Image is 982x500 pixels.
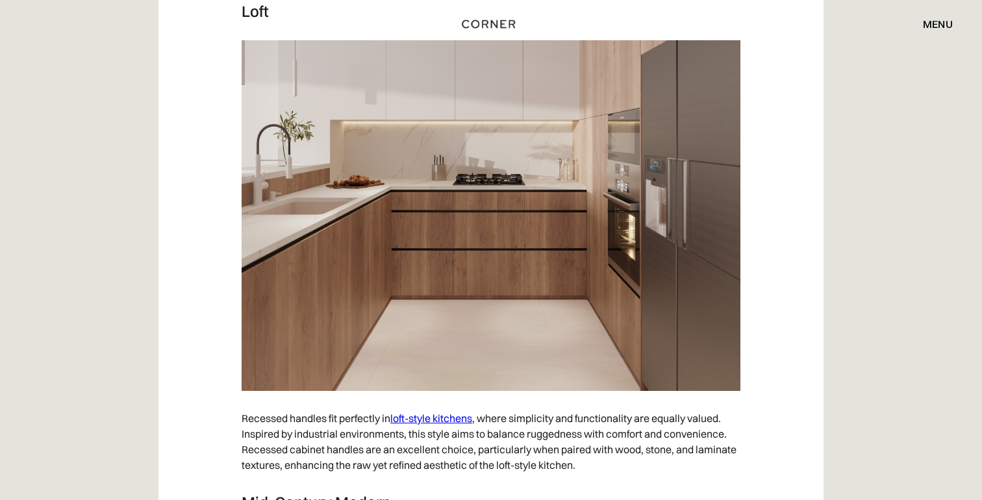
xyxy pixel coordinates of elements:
[390,412,472,425] a: loft-style kitchens
[923,19,953,29] div: menu
[242,40,740,391] img: Loft kitchen with light oak veneer cabinets featuring recessed door handles that create clean, co...
[242,404,740,479] p: Recessed handles fit perfectly in , where simplicity and functionality are equally valued. Inspir...
[910,13,953,35] div: menu
[453,16,529,32] a: home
